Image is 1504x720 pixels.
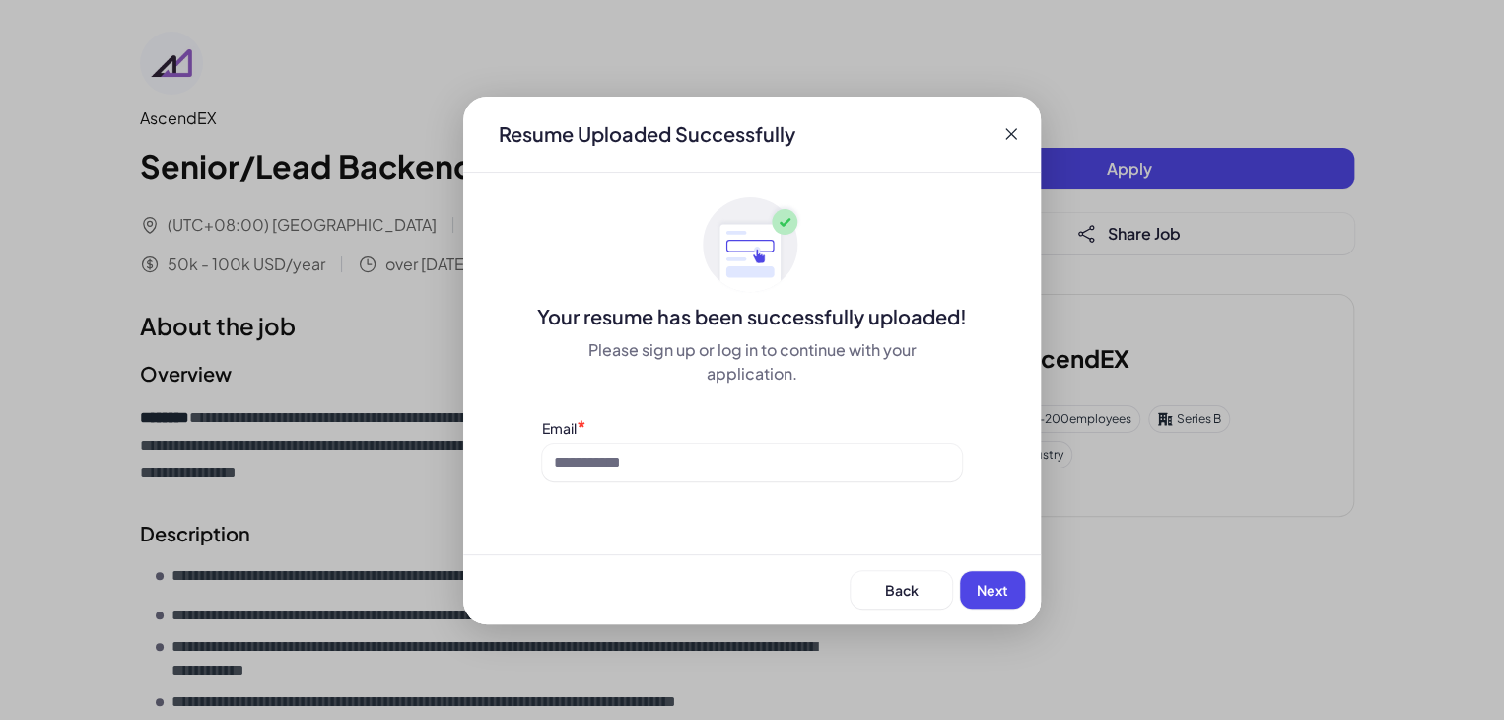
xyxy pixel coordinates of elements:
img: ApplyedMaskGroup3.svg [703,196,801,295]
span: Next [977,581,1008,599]
label: Email [542,419,577,437]
button: Next [960,571,1025,609]
div: Your resume has been successfully uploaded! [463,303,1041,330]
div: Please sign up or log in to continue with your application. [542,338,962,386]
button: Back [851,571,952,609]
div: Resume Uploaded Successfully [483,120,811,148]
span: Back [885,581,919,599]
